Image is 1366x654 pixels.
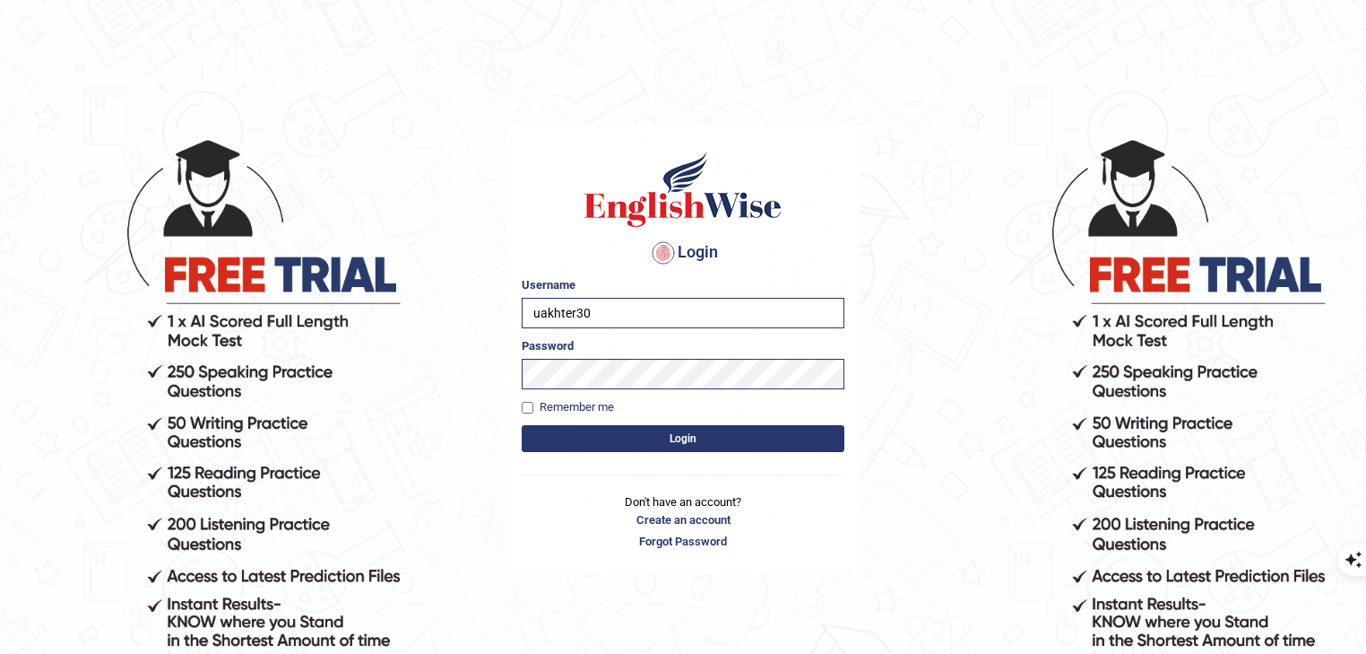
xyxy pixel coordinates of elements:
label: Password [522,337,574,354]
p: Don't have an account? [522,493,844,549]
a: Create an account [522,511,844,528]
button: Login [522,425,844,452]
label: Username [522,276,575,293]
label: Remember me [522,398,614,416]
a: Forgot Password [522,533,844,550]
h4: Login [522,239,844,267]
img: Logo of English Wise sign in for intelligent practice with AI [581,149,785,230]
input: Remember me [522,402,533,414]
